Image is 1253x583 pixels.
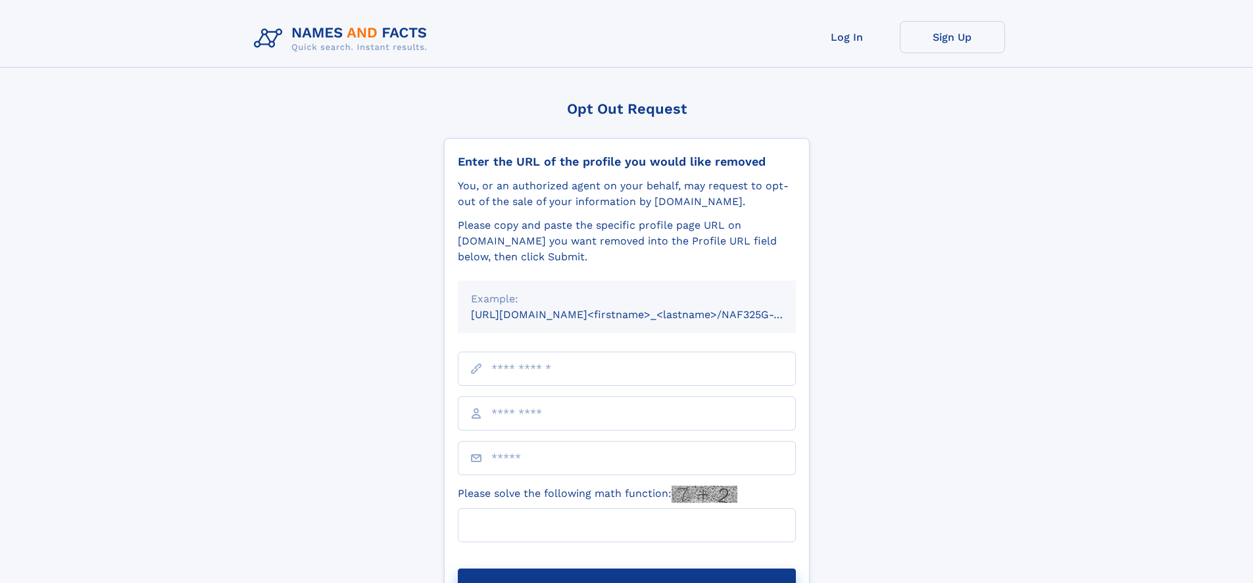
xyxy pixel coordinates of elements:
[900,21,1005,53] a: Sign Up
[444,101,810,117] div: Opt Out Request
[458,486,737,503] label: Please solve the following math function:
[795,21,900,53] a: Log In
[471,308,821,321] small: [URL][DOMAIN_NAME]<firstname>_<lastname>/NAF325G-xxxxxxxx
[471,291,783,307] div: Example:
[458,218,796,265] div: Please copy and paste the specific profile page URL on [DOMAIN_NAME] you want removed into the Pr...
[458,154,796,169] div: Enter the URL of the profile you would like removed
[249,21,438,57] img: Logo Names and Facts
[458,178,796,210] div: You, or an authorized agent on your behalf, may request to opt-out of the sale of your informatio...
